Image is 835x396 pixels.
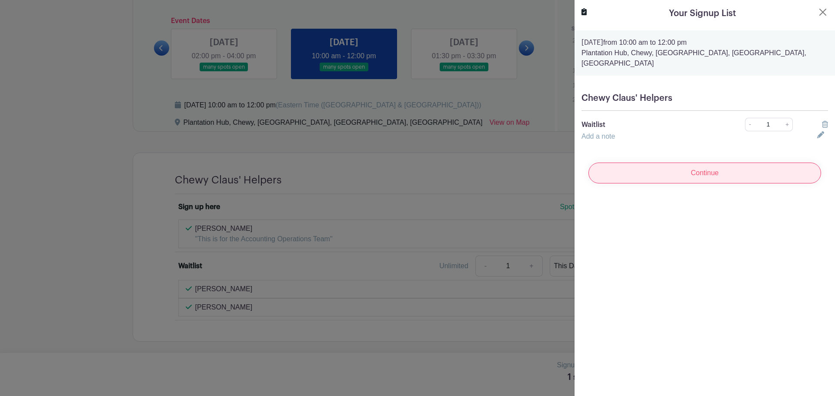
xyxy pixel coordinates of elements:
[588,163,821,183] input: Continue
[581,120,721,130] p: Waitlist
[818,7,828,17] button: Close
[745,118,755,131] a: -
[581,48,828,69] p: Plantation Hub, Chewy, [GEOGRAPHIC_DATA], [GEOGRAPHIC_DATA], [GEOGRAPHIC_DATA]
[581,39,603,46] strong: [DATE]
[581,133,615,140] a: Add a note
[782,118,793,131] a: +
[581,37,828,48] p: from 10:00 am to 12:00 pm
[581,93,828,103] h5: Chewy Claus' Helpers
[669,7,736,20] h5: Your Signup List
